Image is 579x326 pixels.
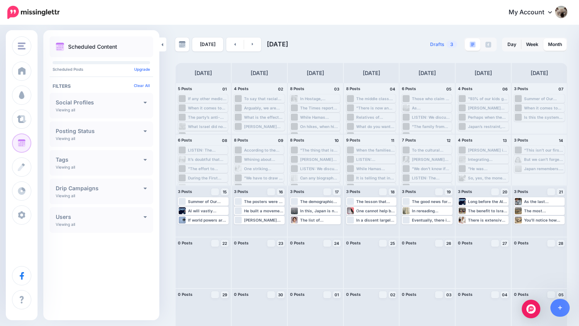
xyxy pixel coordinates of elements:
[221,291,229,298] a: 29
[277,85,285,92] h4: 02
[300,208,340,213] div: In this, Japan is not merely a partner—it is a model. A nation that once forsook peace now safegu...
[346,86,360,91] span: 8 Posts
[333,137,341,144] h4: 10
[244,218,284,222] div: [PERSON_NAME] said that “[PERSON_NAME] was the chief villain of World War II” and that the concen...
[514,138,528,142] span: 3 Posts
[178,292,193,297] span: 0 Posts
[445,137,453,144] h4: 12
[445,188,453,195] a: 19
[502,190,507,194] span: 20
[290,292,305,297] span: 0 Posts
[188,106,227,110] div: When it comes to men, Democrats need an entirely new cultural vocabulary—one that reckons with th...
[300,124,339,129] div: On hikes, when his kids would plaintively ask when they would be reaching the summit, he would sa...
[244,106,284,110] div: Arguably, we are wasting a great deal of time and treasure creating a socially detrimental cadre ...
[244,124,284,129] div: [PERSON_NAME] was always fun to argue with, to read, to share a stage or television set with, to ...
[346,292,361,297] span: 0 Posts
[188,185,227,189] div: The woke right has adapted this and created what I call critical religion theory. It holds that a...
[524,208,564,213] div: The most interesting response came from a former [DEMOGRAPHIC_DATA] Air Force official who claime...
[389,240,396,247] a: 25
[501,240,509,247] a: 27
[244,115,284,119] div: What is the effect on aspiring Democratic activists? If you are told to ban the Star of [PERSON_N...
[543,38,567,51] a: Month
[178,241,193,245] span: 0 Posts
[389,188,396,195] a: 18
[458,86,473,91] span: 4 Posts
[278,293,283,297] span: 30
[468,157,508,162] div: Integrating intelligence and firepower—especially airpower—on a short fuse, the [DEMOGRAPHIC_DATA...
[278,241,283,245] span: 23
[557,188,565,195] a: 21
[356,176,395,180] div: It is telling that in moving beyond social media to real-world interactions, out in the open, in ...
[277,137,285,144] h4: 09
[300,185,339,189] div: "[[PERSON_NAME]] has these very loyal fans, but this is a [MEDICAL_DATA] within MAGA . . . that's...
[524,157,564,162] div: But we can’t forget the activist class in the West, which needs the flame of [GEOGRAPHIC_DATA] to...
[134,83,150,88] a: Clear All
[222,293,227,297] span: 29
[412,199,452,204] div: The good news for Republicans, then, is that [PERSON_NAME] won the states whose Senate races Cook...
[68,44,117,49] p: Scheduled Content
[418,68,436,78] h4: [DATE]
[531,68,548,78] h4: [DATE]
[277,291,285,298] a: 30
[56,128,143,134] h4: Posting Status
[557,291,565,298] a: 05
[468,124,508,129] div: Japan’s restraint, often mistaken for weakness, is strategic misdirection—concealing the steel be...
[356,199,396,204] div: The lesson that some partisans learned from the Iraq War was, essentially: The intelligence is ne...
[524,148,564,152] div: “This isn’t our first rodeo,” [PERSON_NAME] recalls thinking the morning of [DATE] when his famil...
[468,148,508,152] div: [PERSON_NAME] is hardly the first critic of Israel to think along these lines. Whenever there has...
[53,67,150,71] p: Scheduled Posts
[335,190,339,194] span: 17
[468,218,508,222] div: There is extensive evidence across the internet of just such people writing blogs, making TikToks...
[290,86,304,91] span: 8 Posts
[188,199,228,204] div: Summer of Our Discontent is an [PERSON_NAME] and sensitive treatise about the season in [DATE] th...
[188,157,227,162] div: It’s doubtful that [PERSON_NAME] and his colleagues have adopted a “humbler position,” as he put ...
[234,86,249,91] span: 4 Posts
[234,241,249,245] span: 0 Posts
[221,85,229,92] h4: 01
[430,42,444,47] span: Drafts
[445,240,453,247] a: 26
[279,190,283,194] span: 16
[333,188,341,195] a: 17
[333,291,341,298] a: 01
[501,85,509,92] h4: 06
[521,38,543,51] a: Week
[412,218,452,222] div: Eventually, there is an article. And that article eventually gets to this point: “Attacks against...
[389,85,396,92] h4: 04
[56,108,75,112] p: Viewing all
[221,137,229,144] h4: 08
[300,96,339,101] div: In Hostage, [PERSON_NAME] lays bare the unimaginable 491-day ordeal he suffered at the hands of H...
[475,68,492,78] h4: [DATE]
[244,208,284,213] div: He built a movement whose main method of communication and chief channeler of ideas and attitudes...
[559,190,563,194] span: 21
[7,6,60,19] img: Missinglettr
[356,115,395,119] div: Relatives of hostages were harassed while putting up posters of their own missing family members....
[188,124,227,129] div: What Israel did not know, could not have known, as it was undergoing these existential torments, ...
[501,188,509,195] a: 20
[557,137,565,144] h4: 14
[468,199,508,204] div: Long before the AI era, engineers were learning to be aware of what became known as “emergent beh...
[307,68,324,78] h4: [DATE]
[402,138,416,142] span: 7 Posts
[412,185,451,189] div: Even so, advertisements continued to feature beautiful, sexy women. Why? Because they work. Men a...
[356,185,395,189] div: "Wars don't end by negotiation, wars end when somebody loses . . . this is a liberal delusion." W...
[502,241,507,245] span: 27
[524,199,564,204] div: As the last presidential election demonstrated, those messages are not now, nor have they ever be...
[356,166,395,171] div: While Hamas propagandists disseminate plenty of hoaxes, there is also something damning about the...
[188,208,228,213] div: AI will vastly improve efficiency, outcomes, and even safety in most industries. But right now, t...
[458,189,472,194] span: 3 Posts
[468,208,508,213] div: The benefit to Israel is obviously getting the hostages home right away. The benefit to Hamas is ...
[390,293,395,297] span: 02
[425,38,462,51] a: Drafts3
[557,240,565,247] a: 28
[178,189,192,194] span: 3 Posts
[346,241,361,245] span: 0 Posts
[559,241,563,245] span: 28
[244,185,283,189] div: LISTEN: [PERSON_NAME] is a conspiracist, and he’s made it to the top—so does that make conspiraci...
[56,100,143,105] h4: Social Profiles
[188,133,227,138] div: Israel can no longer afford to simply be correct on the merits. If corrupt global agencies are go...
[522,300,540,318] div: Open Intercom Messenger
[514,241,529,245] span: 0 Posts
[412,208,452,213] div: In rereading [PERSON_NAME] [PERSON_NAME], I came away thinking that, yes, when it comes to inform...
[402,189,416,194] span: 3 Posts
